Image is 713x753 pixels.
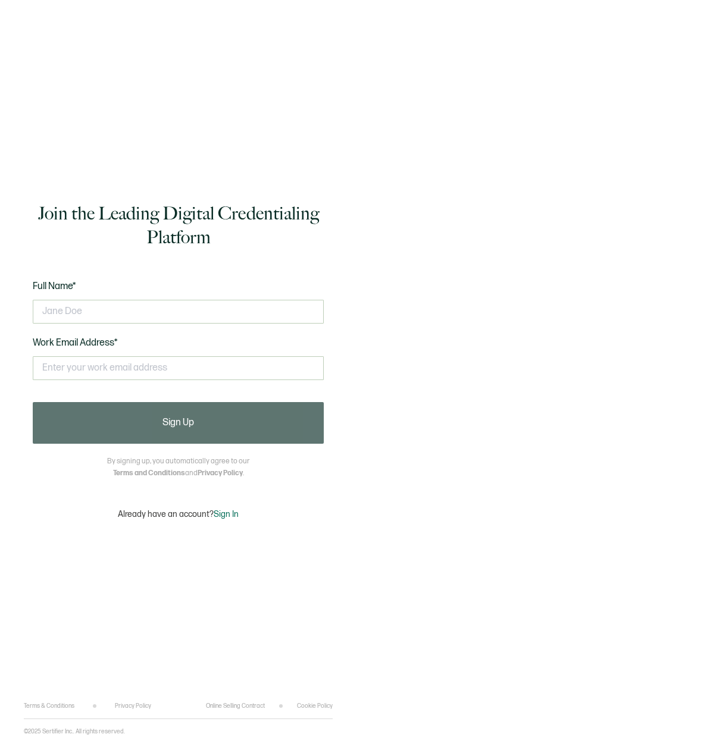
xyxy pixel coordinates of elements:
[297,702,333,710] a: Cookie Policy
[162,418,194,428] span: Sign Up
[198,469,243,478] a: Privacy Policy
[33,281,76,292] span: Full Name*
[33,300,324,324] input: Jane Doe
[33,337,118,349] span: Work Email Address*
[107,456,249,479] p: By signing up, you automatically agree to our and .
[115,702,151,710] a: Privacy Policy
[206,702,265,710] a: Online Selling Contract
[214,509,239,519] span: Sign In
[24,702,74,710] a: Terms & Conditions
[33,202,324,249] h1: Join the Leading Digital Credentialing Platform
[33,356,324,380] input: Enter your work email address
[24,728,125,735] p: ©2025 Sertifier Inc.. All rights reserved.
[33,402,324,444] button: Sign Up
[118,509,239,519] p: Already have an account?
[113,469,185,478] a: Terms and Conditions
